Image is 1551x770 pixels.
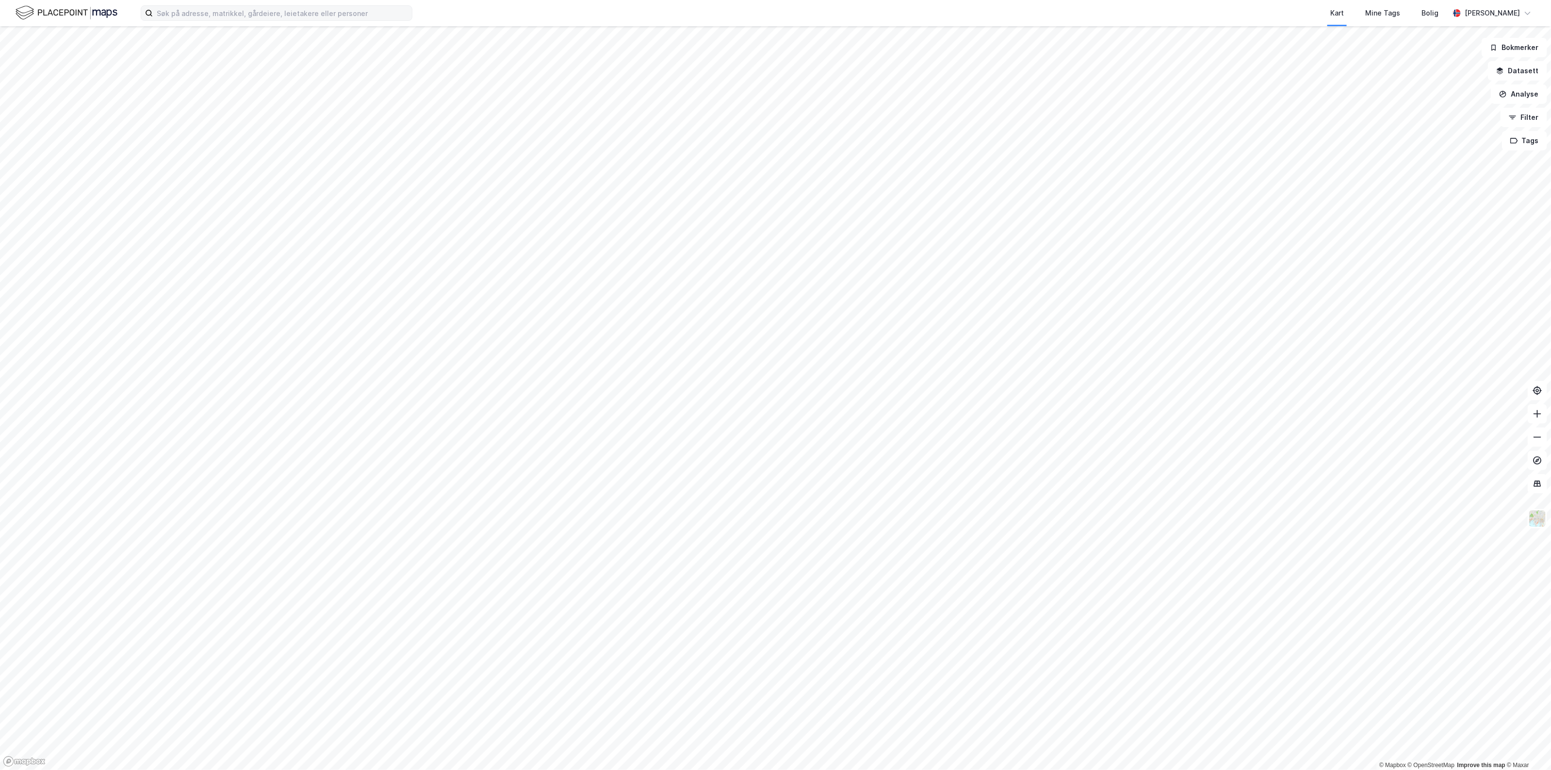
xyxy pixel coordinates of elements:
[1365,7,1400,19] div: Mine Tags
[1465,7,1520,19] div: [PERSON_NAME]
[1502,723,1551,770] iframe: Chat Widget
[1421,7,1438,19] div: Bolig
[16,4,117,21] img: logo.f888ab2527a4732fd821a326f86c7f29.svg
[1330,7,1344,19] div: Kart
[153,6,412,20] input: Søk på adresse, matrikkel, gårdeiere, leietakere eller personer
